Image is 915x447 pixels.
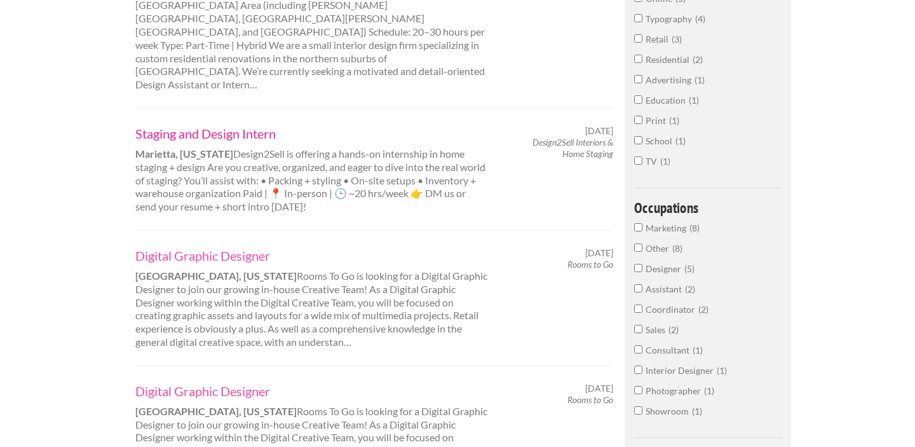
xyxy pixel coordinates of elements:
span: 2 [698,304,708,315]
strong: [GEOGRAPHIC_DATA], [US_STATE] [135,270,297,282]
span: 3 [672,34,682,45]
span: 2 [668,324,679,335]
span: Sales [646,324,668,335]
span: 1 [717,365,727,376]
span: Assistant [646,284,685,294]
span: Typography [646,13,695,24]
input: TV1 [634,156,642,165]
span: 1 [675,135,686,146]
strong: [GEOGRAPHIC_DATA], [US_STATE] [135,405,297,417]
input: Advertising1 [634,75,642,83]
span: 4 [695,13,705,24]
span: School [646,135,675,146]
input: Photographer1 [634,386,642,394]
input: Consultant1 [634,345,642,354]
input: Interior Designer1 [634,366,642,374]
strong: Marietta, [US_STATE] [135,148,233,160]
span: Photographer [646,385,704,396]
a: Digital Graphic Designer [135,383,489,399]
input: Designer5 [634,264,642,272]
em: Rooms to Go [567,394,613,405]
input: Other8 [634,244,642,252]
span: Education [646,95,689,106]
span: [DATE] [585,247,613,259]
span: Coordinator [646,304,698,315]
span: Other [646,243,672,254]
span: TV [646,156,660,167]
span: Designer [646,263,684,274]
span: 2 [685,284,695,294]
span: Marketing [646,223,689,233]
input: Assistant2 [634,284,642,292]
span: 1 [689,95,699,106]
em: Rooms to Go [567,259,613,270]
em: Design2Sell Interiors & Home Staging [532,137,613,159]
input: Retail3 [634,34,642,43]
span: 8 [672,243,682,254]
span: 1 [704,385,714,396]
div: Design2Sell is offering a hands-on internship in home staging + design Are you creative, organize... [124,125,499,214]
span: 2 [693,54,703,65]
span: Showroom [646,406,692,416]
input: Print1 [634,116,642,124]
input: Showroom1 [634,406,642,415]
span: 1 [669,115,679,126]
span: 1 [692,406,702,416]
span: 8 [689,223,700,233]
input: Education1 [634,95,642,104]
h4: Occupations [634,200,782,215]
span: Print [646,115,669,126]
span: [DATE] [585,125,613,137]
span: Interior Designer [646,365,717,376]
input: School1 [634,136,642,144]
a: Digital Graphic Designer [135,247,489,264]
input: Residential2 [634,55,642,63]
input: Coordinator2 [634,305,642,313]
span: Consultant [646,345,693,355]
span: 1 [660,156,670,167]
span: 5 [684,263,695,274]
div: Rooms To Go is looking for a Digital Graphic Designer to join our growing in-house Creative Team!... [124,247,499,349]
a: Staging and Design Intern [135,125,489,142]
span: Advertising [646,74,695,85]
input: Marketing8 [634,223,642,231]
input: Typography4 [634,14,642,22]
span: Retail [646,34,672,45]
span: 1 [693,345,703,355]
span: 1 [695,74,705,85]
span: Residential [646,54,693,65]
input: Sales2 [634,325,642,333]
span: [DATE] [585,383,613,394]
